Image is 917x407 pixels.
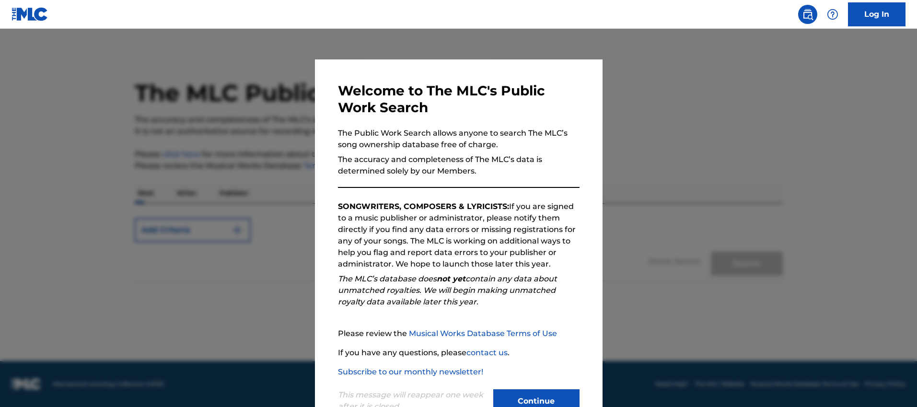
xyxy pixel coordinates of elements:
[12,7,48,21] img: MLC Logo
[338,202,509,211] strong: SONGWRITERS, COMPOSERS & LYRICISTS:
[338,154,580,177] p: The accuracy and completeness of The MLC’s data is determined solely by our Members.
[409,329,557,338] a: Musical Works Database Terms of Use
[338,367,483,376] a: Subscribe to our monthly newsletter!
[338,128,580,151] p: The Public Work Search allows anyone to search The MLC’s song ownership database free of charge.
[338,274,557,306] em: The MLC’s database does contain any data about unmatched royalties. We will begin making unmatche...
[338,328,580,339] p: Please review the
[848,2,905,26] a: Log In
[338,347,580,359] p: If you have any questions, please .
[437,274,465,283] strong: not yet
[466,348,508,357] a: contact us
[338,201,580,270] p: If you are signed to a music publisher or administrator, please notify them directly if you find ...
[798,5,817,24] a: Public Search
[827,9,838,20] img: help
[823,5,842,24] div: Help
[338,82,580,116] h3: Welcome to The MLC's Public Work Search
[802,9,813,20] img: search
